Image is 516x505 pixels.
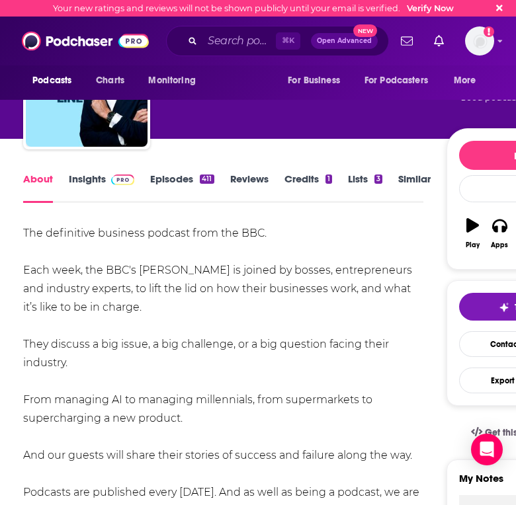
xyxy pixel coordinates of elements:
img: tell me why sparkle [499,302,509,313]
span: Podcasts [32,71,71,90]
div: Apps [491,241,508,249]
a: Similar [398,173,431,203]
img: User Profile [465,26,494,56]
button: open menu [23,68,89,93]
a: Credits1 [284,173,332,203]
svg: Email not verified [484,26,494,37]
a: Lists3 [348,173,382,203]
span: New [353,24,377,37]
a: InsightsPodchaser Pro [69,173,134,203]
div: Play [466,241,480,249]
button: Play [459,210,486,257]
div: Your new ratings and reviews will not be shown publicly until your email is verified. [53,3,454,13]
div: 1 [325,175,332,184]
button: open menu [356,68,447,93]
span: More [454,71,476,90]
a: Verify Now [407,3,454,13]
img: Podchaser - Follow, Share and Rate Podcasts [22,28,149,54]
span: For Podcasters [365,71,428,90]
div: 3 [374,175,382,184]
a: Show notifications dropdown [396,30,418,52]
button: open menu [139,68,212,93]
img: Podchaser Pro [111,175,134,185]
span: ⌘ K [276,32,300,50]
button: open menu [445,68,493,93]
span: Charts [96,71,124,90]
span: Open Advanced [317,38,372,44]
input: Search podcasts, credits, & more... [202,30,276,52]
span: Monitoring [148,71,195,90]
button: open menu [279,68,357,93]
span: Logged in as charlottestone [465,26,494,56]
button: Open AdvancedNew [311,33,378,49]
div: Search podcasts, credits, & more... [166,26,389,56]
a: Charts [87,68,132,93]
button: Apps [486,210,513,257]
div: Open Intercom Messenger [471,434,503,465]
button: Show profile menu [465,26,494,56]
a: Show notifications dropdown [429,30,449,52]
span: For Business [288,71,340,90]
div: 411 [200,175,214,184]
a: Episodes411 [150,173,214,203]
a: About [23,173,53,203]
a: Reviews [230,173,269,203]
